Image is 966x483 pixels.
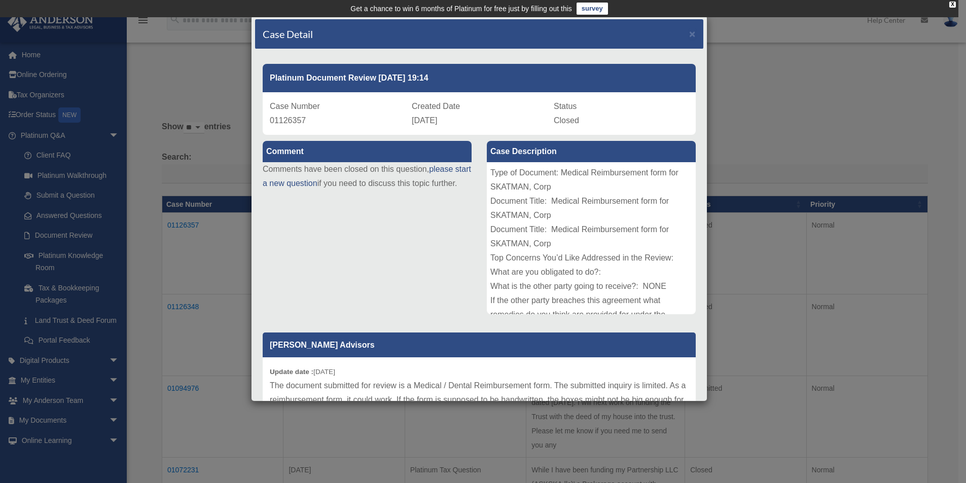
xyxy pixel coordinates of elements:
div: Platinum Document Review [DATE] 19:14 [263,64,696,92]
p: The document submitted for review is a Medical / Dental Reimbursement form. The submitted inquiry... [270,379,689,464]
span: Closed [554,116,579,125]
b: Update date : [270,368,313,376]
label: Case Description [487,141,696,162]
h4: Case Detail [263,27,313,41]
span: 01126357 [270,116,306,125]
div: Type of Document: Medical Reimbursement form for SKATMAN, Corp Document Title: Medical Reimbursem... [487,162,696,314]
small: [DATE] [270,368,335,376]
span: [DATE] [412,116,437,125]
button: Close [689,28,696,39]
a: survey [577,3,608,15]
a: please start a new question [263,165,471,188]
div: close [949,2,956,8]
span: Created Date [412,102,460,110]
label: Comment [263,141,472,162]
span: Case Number [270,102,320,110]
span: Status [554,102,577,110]
span: × [689,28,696,40]
div: Get a chance to win 6 months of Platinum for free just by filling out this [350,3,572,15]
p: [PERSON_NAME] Advisors [263,332,696,357]
p: Comments have been closed on this question, if you need to discuss this topic further. [263,162,472,191]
